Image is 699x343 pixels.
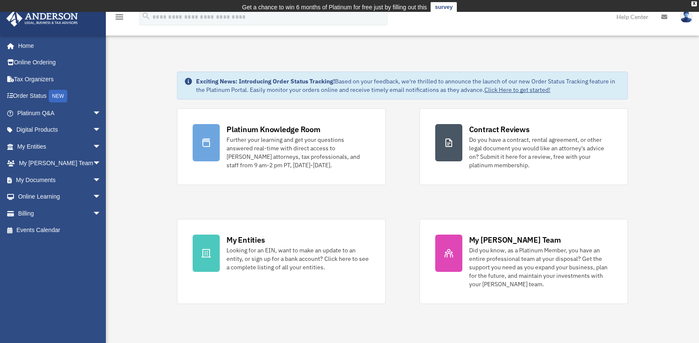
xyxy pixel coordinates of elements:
[469,136,612,169] div: Do you have a contract, rental agreement, or other legal document you would like an attorney's ad...
[431,2,457,12] a: survey
[469,246,612,288] div: Did you know, as a Platinum Member, you have an entire professional team at your disposal? Get th...
[484,86,550,94] a: Click Here to get started!
[6,71,114,88] a: Tax Organizers
[177,108,385,185] a: Platinum Knowledge Room Further your learning and get your questions answered real-time with dire...
[6,205,114,222] a: Billingarrow_drop_down
[114,12,124,22] i: menu
[196,77,621,94] div: Based on your feedback, we're thrilled to announce the launch of our new Order Status Tracking fe...
[93,138,110,155] span: arrow_drop_down
[196,77,335,85] strong: Exciting News: Introducing Order Status Tracking!
[141,11,151,21] i: search
[469,235,561,245] div: My [PERSON_NAME] Team
[49,90,67,102] div: NEW
[6,88,114,105] a: Order StatusNEW
[6,171,114,188] a: My Documentsarrow_drop_down
[242,2,427,12] div: Get a chance to win 6 months of Platinum for free just by filling out this
[227,246,370,271] div: Looking for an EIN, want to make an update to an entity, or sign up for a bank account? Click her...
[227,235,265,245] div: My Entities
[93,105,110,122] span: arrow_drop_down
[6,37,110,54] a: Home
[93,205,110,222] span: arrow_drop_down
[6,138,114,155] a: My Entitiesarrow_drop_down
[6,105,114,122] a: Platinum Q&Aarrow_drop_down
[420,108,628,185] a: Contract Reviews Do you have a contract, rental agreement, or other legal document you would like...
[93,171,110,189] span: arrow_drop_down
[93,122,110,139] span: arrow_drop_down
[6,155,114,172] a: My [PERSON_NAME] Teamarrow_drop_down
[6,54,114,71] a: Online Ordering
[93,188,110,206] span: arrow_drop_down
[6,122,114,138] a: Digital Productsarrow_drop_down
[420,219,628,304] a: My [PERSON_NAME] Team Did you know, as a Platinum Member, you have an entire professional team at...
[114,15,124,22] a: menu
[93,155,110,172] span: arrow_drop_down
[680,11,693,23] img: User Pic
[227,136,370,169] div: Further your learning and get your questions answered real-time with direct access to [PERSON_NAM...
[177,219,385,304] a: My Entities Looking for an EIN, want to make an update to an entity, or sign up for a bank accoun...
[4,10,80,27] img: Anderson Advisors Platinum Portal
[469,124,530,135] div: Contract Reviews
[227,124,320,135] div: Platinum Knowledge Room
[6,222,114,239] a: Events Calendar
[6,188,114,205] a: Online Learningarrow_drop_down
[691,1,697,6] div: close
